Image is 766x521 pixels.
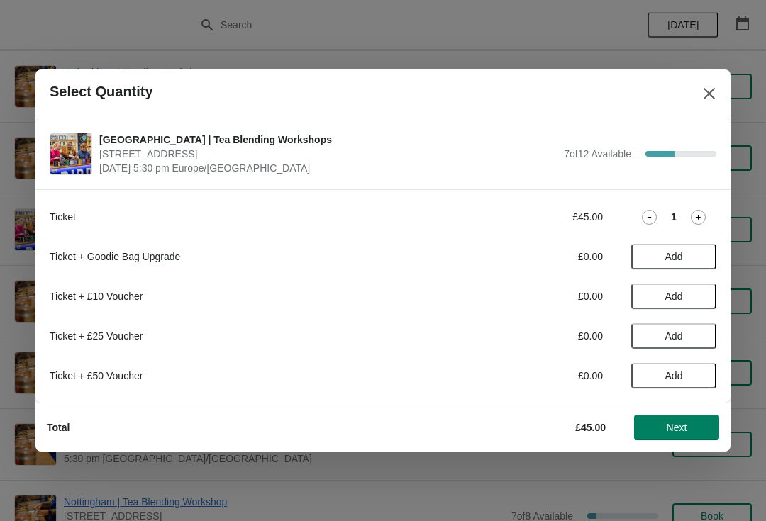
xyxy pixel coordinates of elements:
div: £0.00 [472,250,603,264]
div: £0.00 [472,329,603,343]
div: £0.00 [472,289,603,303]
strong: £45.00 [575,422,606,433]
div: Ticket + £50 Voucher [50,369,443,383]
span: 7 of 12 Available [564,148,631,159]
div: Ticket + £25 Voucher [50,329,443,343]
div: £0.00 [472,369,603,383]
button: Next [634,415,719,440]
strong: 1 [671,210,677,224]
img: Glasgow | Tea Blending Workshops | 215 Byres Road, Glasgow G12 8UD, UK | September 28 | 5:30 pm E... [50,133,91,174]
button: Close [696,81,722,106]
span: Next [667,422,687,433]
button: Add [631,244,716,269]
button: Add [631,363,716,388]
span: Add [665,370,683,381]
span: [GEOGRAPHIC_DATA] | Tea Blending Workshops [99,133,557,147]
button: Add [631,323,716,349]
div: £45.00 [472,210,603,224]
button: Add [631,284,716,309]
div: Ticket [50,210,443,224]
span: Add [665,291,683,302]
span: [STREET_ADDRESS] [99,147,557,161]
span: Add [665,330,683,342]
span: [DATE] 5:30 pm Europe/[GEOGRAPHIC_DATA] [99,161,557,175]
div: Ticket + £10 Voucher [50,289,443,303]
strong: Total [47,422,70,433]
h2: Select Quantity [50,84,153,100]
span: Add [665,251,683,262]
div: Ticket + Goodie Bag Upgrade [50,250,443,264]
